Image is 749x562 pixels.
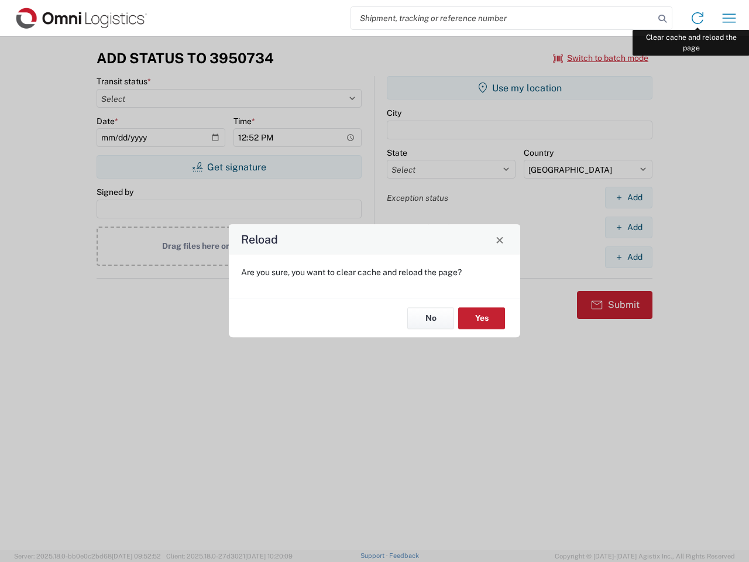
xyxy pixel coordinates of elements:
button: No [407,307,454,329]
p: Are you sure, you want to clear cache and reload the page? [241,267,508,277]
input: Shipment, tracking or reference number [351,7,654,29]
h4: Reload [241,231,278,248]
button: Close [492,231,508,248]
button: Yes [458,307,505,329]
